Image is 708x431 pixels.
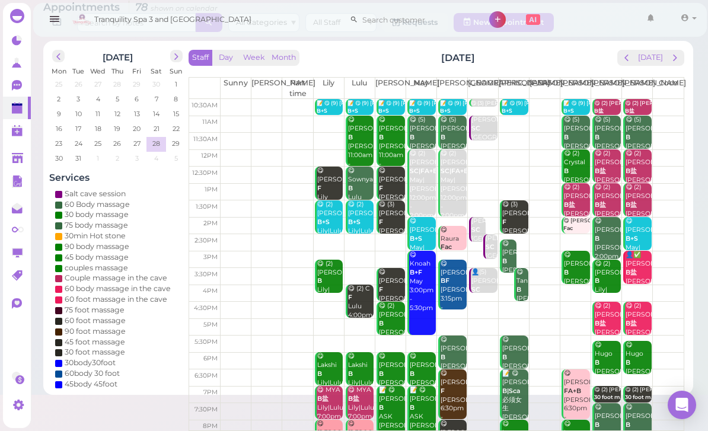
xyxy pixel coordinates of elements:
[65,189,126,199] div: Salt cave session
[560,78,591,99] th: [PERSON_NAME]
[595,359,599,366] b: B
[502,257,507,265] b: B
[65,315,126,326] div: 60 foot massage
[594,149,621,220] div: 😋 (2) [PERSON_NAME] [PERSON_NAME]|[PERSON_NAME] 12:00pm - 1:00pm
[203,388,218,396] span: 7pm
[622,78,653,99] th: [PERSON_NAME]
[52,50,65,62] button: prev
[499,78,530,99] th: [PERSON_NAME]
[151,79,161,90] span: 30
[317,167,343,228] div: 😋 [PERSON_NAME] Lily 12:30pm - 1:30pm
[625,116,652,213] div: 😋 (5) [PERSON_NAME] [PERSON_NAME] |[PERSON_NAME]|May|[PERSON_NAME]|[PERSON_NAME] 11:00am - 12:00pm
[317,100,629,137] div: 📝 😋 (9) [PERSON_NAME] PAID [PERSON_NAME] |[PERSON_NAME] |[PERSON_NAME]|[PERSON_NAME]|[PERSON_NAME...
[348,218,361,226] b: B+S
[502,353,507,361] b: B
[203,321,218,328] span: 5pm
[485,234,497,287] div: [PERSON_NAME] [GEOGRAPHIC_DATA] 2:30pm - 3:15pm
[65,199,130,210] div: 60 Body massage
[196,203,218,210] span: 1:30pm
[467,78,498,99] th: [GEOGRAPHIC_DATA]
[65,294,167,305] div: 60 foot massage in the cave
[441,353,445,361] b: B
[113,123,122,134] span: 19
[564,201,575,209] b: B盐
[65,337,125,347] div: 45 foot massage
[595,133,599,141] b: B
[153,153,160,164] span: 4
[113,108,122,119] span: 12
[111,67,123,75] span: Thu
[194,270,218,278] span: 3:30pm
[441,387,445,395] b: F
[95,94,101,104] span: 4
[441,243,452,251] b: Fac
[317,277,322,285] b: B
[379,370,384,378] b: B
[74,108,83,119] span: 10
[348,133,353,141] b: B
[173,94,179,104] span: 8
[375,78,406,99] th: [PERSON_NAME]
[358,10,473,29] input: Search customer
[378,100,691,137] div: 📝 😋 (9) [PERSON_NAME] PAID [PERSON_NAME] |[PERSON_NAME] |[PERSON_NAME]|[PERSON_NAME]|[PERSON_NAME...
[132,138,142,149] span: 27
[347,100,660,137] div: 📝 😋 (9) [PERSON_NAME] PAID [PERSON_NAME] |[PERSON_NAME] |[PERSON_NAME]|[PERSON_NAME]|[PERSON_NAME...
[516,286,521,293] b: B
[563,217,618,247] div: 😋 [PERSON_NAME] [PERSON_NAME] 2:00pm - 2:30pm
[502,107,512,114] b: B+S
[174,79,178,90] span: 1
[212,50,240,66] button: Day
[171,123,181,134] span: 22
[626,269,637,276] b: B盐
[440,116,467,213] div: 😋 (5) [PERSON_NAME] [PERSON_NAME] |[PERSON_NAME]|May|[PERSON_NAME]|[PERSON_NAME] 11:00am - 12:00pm
[65,326,126,337] div: 90 foot massage
[317,200,343,262] div: 😋 (2) [PERSON_NAME] Lily|Lulu 1:30pm - 2:30pm
[409,251,436,312] div: 😋 Knoah May 3:00pm - 5:30pm
[347,167,374,228] div: 😋 Sownya Lulu 12:30pm - 1:30pm
[203,422,218,430] span: 8pm
[440,336,467,397] div: 😋 [PERSON_NAME] [PERSON_NAME] 5:30pm - 6:30pm
[379,133,384,141] b: B
[201,152,218,159] span: 12pm
[410,404,414,411] b: B
[151,67,162,75] span: Sat
[154,94,160,104] span: 7
[251,78,282,99] th: [PERSON_NAME]
[202,118,218,126] span: 11am
[625,183,652,254] div: 😋 (2) [PERSON_NAME] [PERSON_NAME]|[PERSON_NAME] 1:00pm - 2:00pm
[502,336,528,397] div: 😋 [PERSON_NAME] [PERSON_NAME] 5:30pm - 6:30pm
[409,217,436,288] div: 😋 [PERSON_NAME] May|[PERSON_NAME] 2:00pm - 3:00pm
[203,287,218,295] span: 4pm
[563,107,574,114] b: B+S
[317,370,322,378] b: B
[625,149,652,220] div: 😋 (2) [PERSON_NAME] [PERSON_NAME]|[PERSON_NAME] 12:00pm - 1:00pm
[471,268,497,330] div: 👤(5) [PERSON_NAME] [GEOGRAPHIC_DATA] 3:30pm - 4:15pm
[192,101,218,109] span: 10:30am
[502,240,516,301] div: 😋 [PERSON_NAME] [PERSON_NAME] 2:40pm - 3:40pm
[94,123,103,134] span: 18
[409,107,420,114] b: B+S
[409,116,436,213] div: 😋 (5) [PERSON_NAME] [PERSON_NAME] |[PERSON_NAME]|May|[PERSON_NAME]|[PERSON_NAME] 11:00am - 12:00pm
[65,283,171,294] div: 60 body massage in the cave
[563,149,590,211] div: 😋 (2) Crystal [PERSON_NAME] 12:00pm - 1:00pm
[194,237,218,244] span: 2:30pm
[317,184,321,192] b: F
[563,116,590,213] div: 😋 (5) [PERSON_NAME] [PERSON_NAME] |[PERSON_NAME]|May|[PERSON_NAME]|[PERSON_NAME] 11:00am - 12:00pm
[378,107,389,114] b: B+S
[626,421,630,429] b: B
[666,50,684,66] button: next
[441,277,449,285] b: BF
[378,167,405,228] div: 😋 [PERSON_NAME] [PERSON_NAME] 12:30pm - 1:30pm
[317,107,327,114] b: B+S
[440,260,467,321] div: 😋 [PERSON_NAME] [PERSON_NAME] 3:15pm - 4:45pm
[410,269,422,276] b: B+F
[132,79,142,90] span: 29
[194,406,218,413] span: 7:30pm
[170,67,182,75] span: Sun
[625,302,652,372] div: 😋 (2) [PERSON_NAME] [PERSON_NAME]|[PERSON_NAME] 4:30pm - 5:30pm
[486,243,495,251] b: SC
[132,123,142,134] span: 20
[65,263,128,273] div: couples massage
[152,123,161,134] span: 21
[440,149,467,220] div: 😋 (2) [PERSON_NAME] May|[PERSON_NAME] 12:00pm - 2:00pm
